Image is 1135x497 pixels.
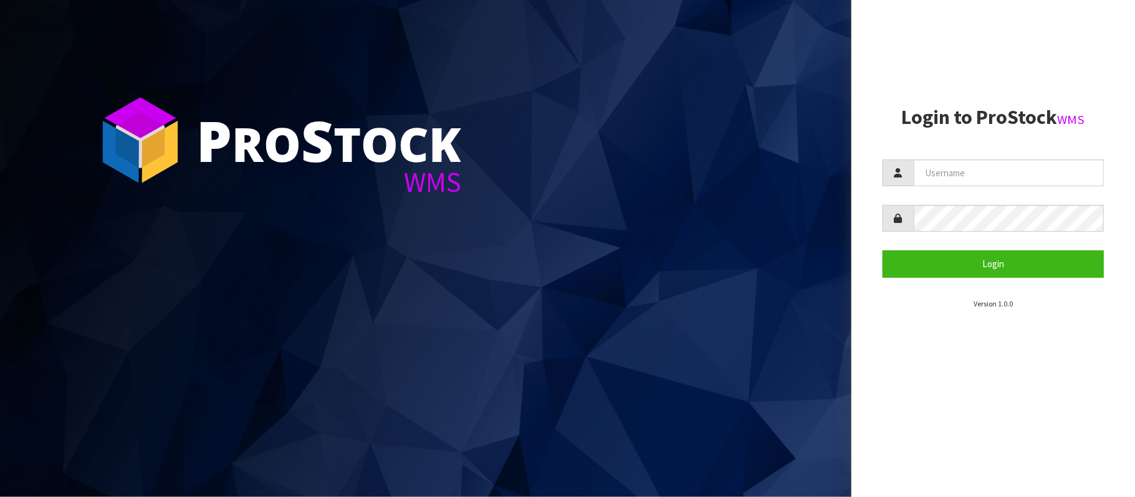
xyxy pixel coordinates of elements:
[883,107,1104,128] h2: Login to ProStock
[196,102,232,178] span: P
[93,93,187,187] img: ProStock Cube
[196,168,461,196] div: WMS
[883,250,1104,277] button: Login
[196,112,461,168] div: ro tock
[301,102,333,178] span: S
[974,299,1013,308] small: Version 1.0.0
[1057,111,1085,128] small: WMS
[914,159,1104,186] input: Username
